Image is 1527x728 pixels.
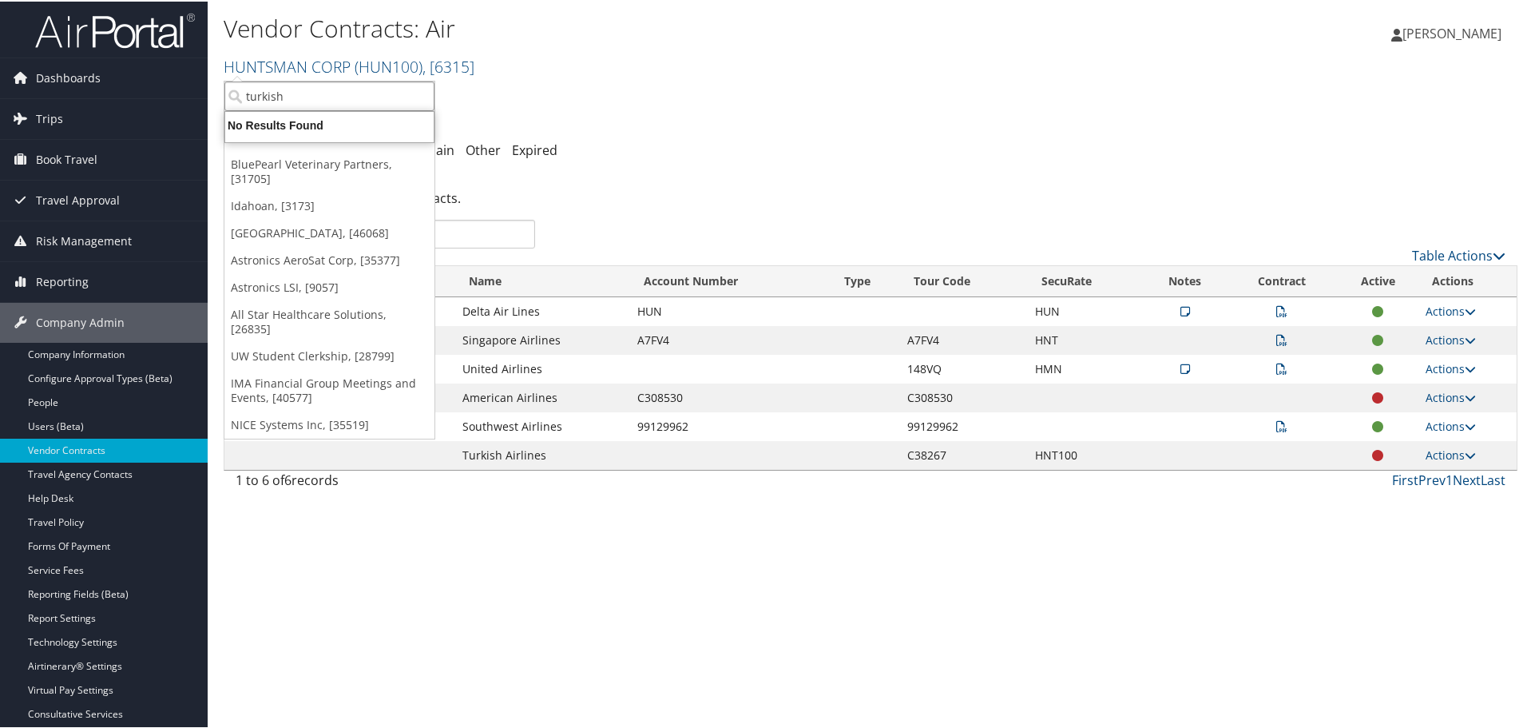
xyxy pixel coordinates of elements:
a: Expired [512,140,557,157]
a: IMA Financial Group Meetings and Events, [40577] [224,368,434,410]
td: HUN [629,296,830,324]
th: Actions [1418,265,1517,296]
th: Notes: activate to sort column ascending [1144,265,1226,296]
th: Account Number: activate to sort column ascending [629,265,830,296]
a: 1 [1446,470,1453,487]
span: [PERSON_NAME] [1402,23,1501,41]
a: Prev [1418,470,1446,487]
span: Trips [36,97,63,137]
a: Next [1453,470,1481,487]
span: Company Admin [36,301,125,341]
td: Southwest Airlines [454,411,629,440]
h1: Vendor Contracts: Air [224,10,1086,44]
div: No Results Found [216,117,443,131]
img: airportal-logo.png [35,10,195,48]
td: A7FV4 [899,324,1026,353]
td: HNT [1027,324,1144,353]
td: 99129962 [899,411,1026,440]
td: C38267 [899,440,1026,468]
a: Actions [1426,446,1476,461]
a: Table Actions [1412,245,1505,263]
span: Travel Approval [36,179,120,219]
a: Actions [1426,388,1476,404]
span: Book Travel [36,138,97,178]
a: Astronics LSI, [9057] [224,273,434,300]
td: HMN [1027,353,1144,382]
span: Reporting [36,261,89,300]
span: Risk Management [36,220,132,260]
span: , [ 6315 ] [422,54,474,76]
td: 148VQ [899,353,1026,382]
a: Last [1481,470,1505,487]
div: 1 to 6 of records [236,469,535,496]
td: A7FV4 [629,324,830,353]
a: UW Student Clerkship, [28799] [224,341,434,368]
td: Singapore Airlines [454,324,629,353]
td: American Airlines [454,382,629,411]
td: 99129962 [629,411,830,440]
a: Astronics AeroSat Corp, [35377] [224,245,434,273]
a: First [1392,470,1418,487]
th: Type: activate to sort column ascending [830,265,900,296]
td: HNT100 [1027,440,1144,468]
span: ( HUN100 ) [355,54,422,76]
a: Idahoan, [3173] [224,191,434,218]
td: HUN [1027,296,1144,324]
a: BluePearl Veterinary Partners, [31705] [224,149,434,191]
a: [GEOGRAPHIC_DATA], [46068] [224,218,434,245]
a: HUNTSMAN CORP [224,54,474,76]
a: Actions [1426,302,1476,317]
td: United Airlines [454,353,629,382]
a: All Star Healthcare Solutions, [26835] [224,300,434,341]
a: Other [466,140,501,157]
th: Contract: activate to sort column ascending [1226,265,1338,296]
th: SecuRate: activate to sort column ascending [1027,265,1144,296]
span: Dashboards [36,57,101,97]
a: Actions [1426,360,1476,375]
a: NICE Systems Inc, [35519] [224,410,434,437]
div: There are contracts. [224,175,1517,218]
th: Tour Code: activate to sort column ascending [899,265,1026,296]
a: Actions [1426,331,1476,346]
td: Turkish Airlines [454,440,629,468]
input: Search Accounts [224,80,434,109]
td: C308530 [629,382,830,411]
a: [PERSON_NAME] [1391,8,1517,56]
td: C308530 [899,382,1026,411]
th: Name: activate to sort column ascending [454,265,629,296]
th: Active: activate to sort column ascending [1339,265,1418,296]
td: Delta Air Lines [454,296,629,324]
span: 6 [284,470,292,487]
a: Actions [1426,417,1476,432]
